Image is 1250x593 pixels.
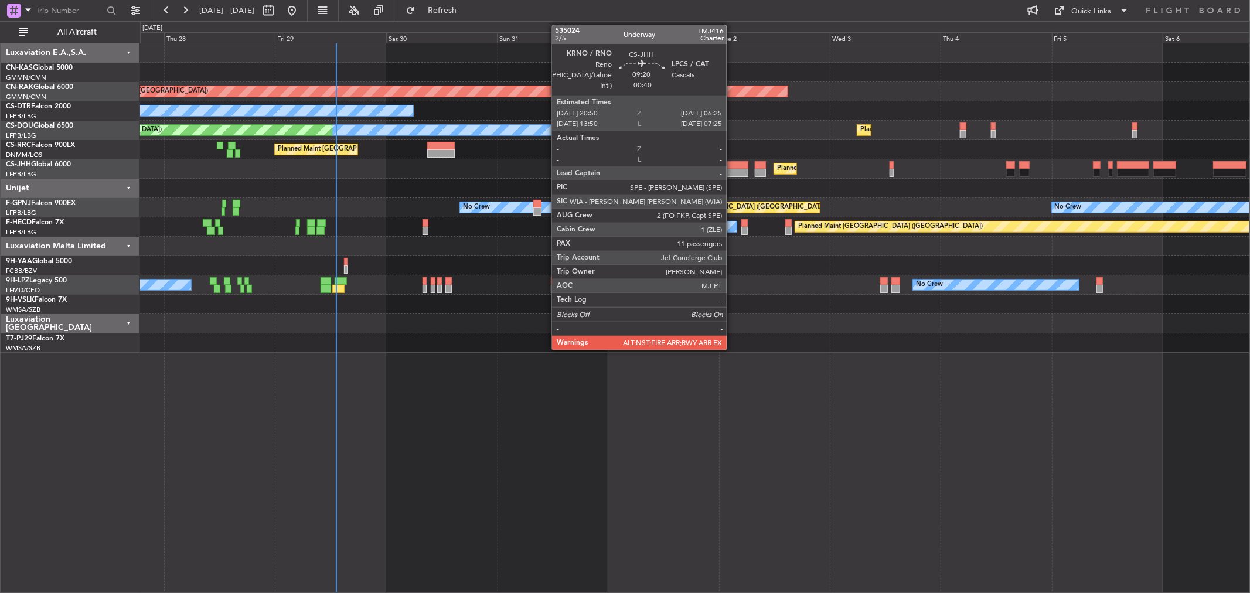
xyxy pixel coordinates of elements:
[6,142,75,149] a: CS-RRCFalcon 900LX
[6,258,72,265] a: 9H-YAAGlobal 5000
[6,122,73,129] a: CS-DOUGlobal 6500
[6,200,76,207] a: F-GPNJFalcon 900EX
[6,170,36,179] a: LFPB/LBG
[6,267,37,275] a: FCBB/BZV
[719,32,830,43] div: Tue 2
[798,218,983,236] div: Planned Maint [GEOGRAPHIC_DATA] ([GEOGRAPHIC_DATA])
[1055,199,1082,216] div: No Crew
[574,218,601,236] div: No Crew
[6,142,31,149] span: CS-RRC
[463,199,490,216] div: No Crew
[36,2,103,19] input: Trip Number
[6,93,46,101] a: GMMN/CMN
[609,23,629,33] div: [DATE]
[6,305,40,314] a: WMSA/SZB
[6,161,71,168] a: CS-JHHGlobal 6000
[6,286,40,295] a: LFMD/CEQ
[6,277,67,284] a: 9H-LPZLegacy 500
[6,131,36,140] a: LFPB/LBG
[6,151,42,159] a: DNMM/LOS
[6,122,33,129] span: CS-DOU
[278,141,462,158] div: Planned Maint [GEOGRAPHIC_DATA] ([GEOGRAPHIC_DATA])
[199,5,254,16] span: [DATE] - [DATE]
[6,84,33,91] span: CN-RAK
[6,277,29,284] span: 9H-LPZ
[386,32,497,43] div: Sat 30
[1072,6,1112,18] div: Quick Links
[6,219,64,226] a: F-HECDFalcon 7X
[6,200,31,207] span: F-GPNJ
[6,64,33,71] span: CN-KAS
[916,276,943,294] div: No Crew
[6,344,40,353] a: WMSA/SZB
[941,32,1051,43] div: Thu 4
[6,258,32,265] span: 9H-YAA
[6,103,31,110] span: CS-DTR
[6,161,31,168] span: CS-JHH
[497,32,608,43] div: Sun 31
[608,32,718,43] div: Mon 1
[13,23,127,42] button: All Aircraft
[418,6,467,15] span: Refresh
[6,335,64,342] a: T7-PJ29Falcon 7X
[860,121,1045,139] div: Planned Maint [GEOGRAPHIC_DATA] ([GEOGRAPHIC_DATA])
[275,32,386,43] div: Fri 29
[6,219,32,226] span: F-HECD
[777,160,962,178] div: Planned Maint [GEOGRAPHIC_DATA] ([GEOGRAPHIC_DATA])
[6,335,32,342] span: T7-PJ29
[6,112,36,121] a: LFPB/LBG
[6,296,35,304] span: 9H-VSLK
[164,32,275,43] div: Thu 28
[6,64,73,71] a: CN-KASGlobal 5000
[142,23,162,33] div: [DATE]
[6,84,73,91] a: CN-RAKGlobal 6000
[6,228,36,237] a: LFPB/LBG
[6,103,71,110] a: CS-DTRFalcon 2000
[30,28,124,36] span: All Aircraft
[6,296,67,304] a: 9H-VSLKFalcon 7X
[830,32,941,43] div: Wed 3
[1052,32,1163,43] div: Fri 5
[400,1,471,20] button: Refresh
[6,209,36,217] a: LFPB/LBG
[6,73,46,82] a: GMMN/CMN
[1048,1,1135,20] button: Quick Links
[643,199,828,216] div: Planned Maint [GEOGRAPHIC_DATA] ([GEOGRAPHIC_DATA])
